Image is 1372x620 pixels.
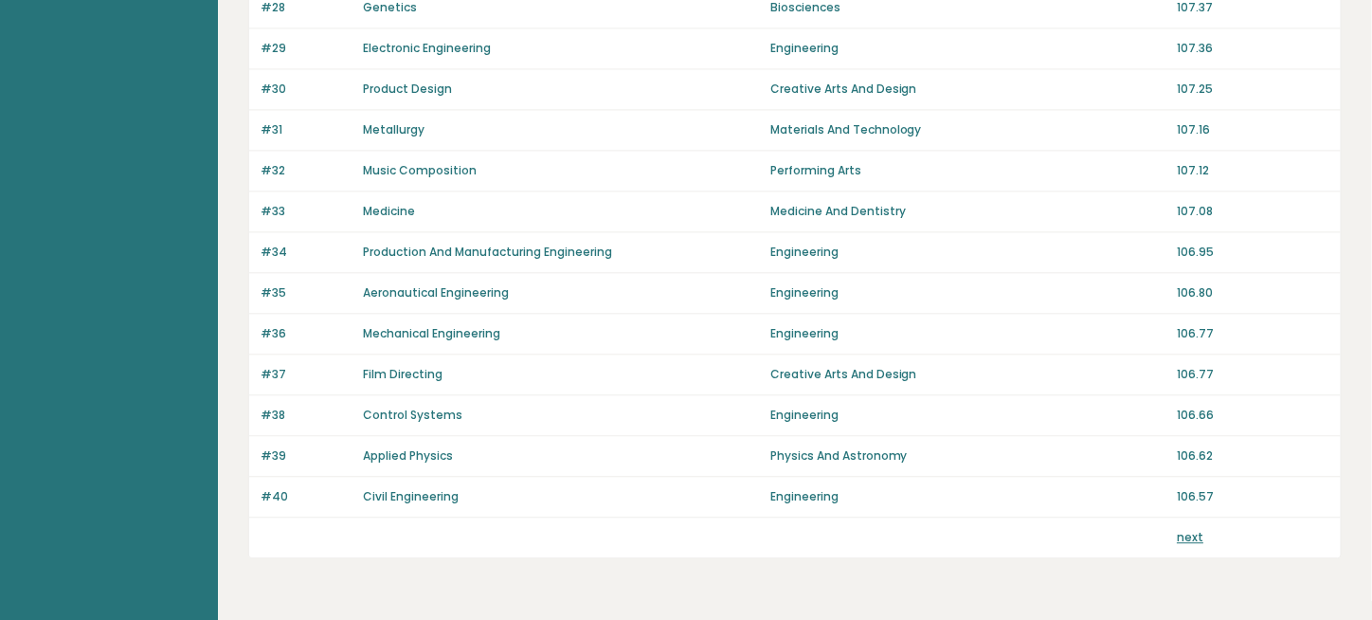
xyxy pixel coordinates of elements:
[770,488,1166,505] p: Engineering
[363,447,453,464] a: Applied Physics
[363,488,459,504] a: Civil Engineering
[770,447,1166,465] p: Physics And Astronomy
[1177,203,1329,220] p: 107.08
[1177,529,1203,545] a: next
[770,162,1166,179] p: Performing Arts
[363,40,491,56] a: Electronic Engineering
[261,121,352,138] p: #31
[770,244,1166,261] p: Engineering
[1177,366,1329,383] p: 106.77
[770,203,1166,220] p: Medicine And Dentistry
[770,284,1166,301] p: Engineering
[363,407,462,423] a: Control Systems
[1177,488,1329,505] p: 106.57
[770,366,1166,383] p: Creative Arts And Design
[261,244,352,261] p: #34
[363,203,415,219] a: Medicine
[770,407,1166,424] p: Engineering
[1177,40,1329,57] p: 107.36
[363,366,442,382] a: Film Directing
[261,447,352,465] p: #39
[363,162,477,178] a: Music Composition
[770,40,1166,57] p: Engineering
[1177,447,1329,465] p: 106.62
[1177,325,1329,342] p: 106.77
[261,162,352,179] p: #32
[261,203,352,220] p: #33
[363,244,612,260] a: Production And Manufacturing Engineering
[1177,121,1329,138] p: 107.16
[363,325,500,341] a: Mechanical Engineering
[363,284,509,301] a: Aeronautical Engineering
[363,81,452,97] a: Product Design
[1177,244,1329,261] p: 106.95
[261,366,352,383] p: #37
[1177,407,1329,424] p: 106.66
[1177,162,1329,179] p: 107.12
[261,407,352,424] p: #38
[770,325,1166,342] p: Engineering
[261,488,352,505] p: #40
[770,81,1166,98] p: Creative Arts And Design
[261,284,352,301] p: #35
[770,121,1166,138] p: Materials And Technology
[261,325,352,342] p: #36
[261,40,352,57] p: #29
[1177,284,1329,301] p: 106.80
[261,81,352,98] p: #30
[1177,81,1329,98] p: 107.25
[363,121,424,137] a: Metallurgy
